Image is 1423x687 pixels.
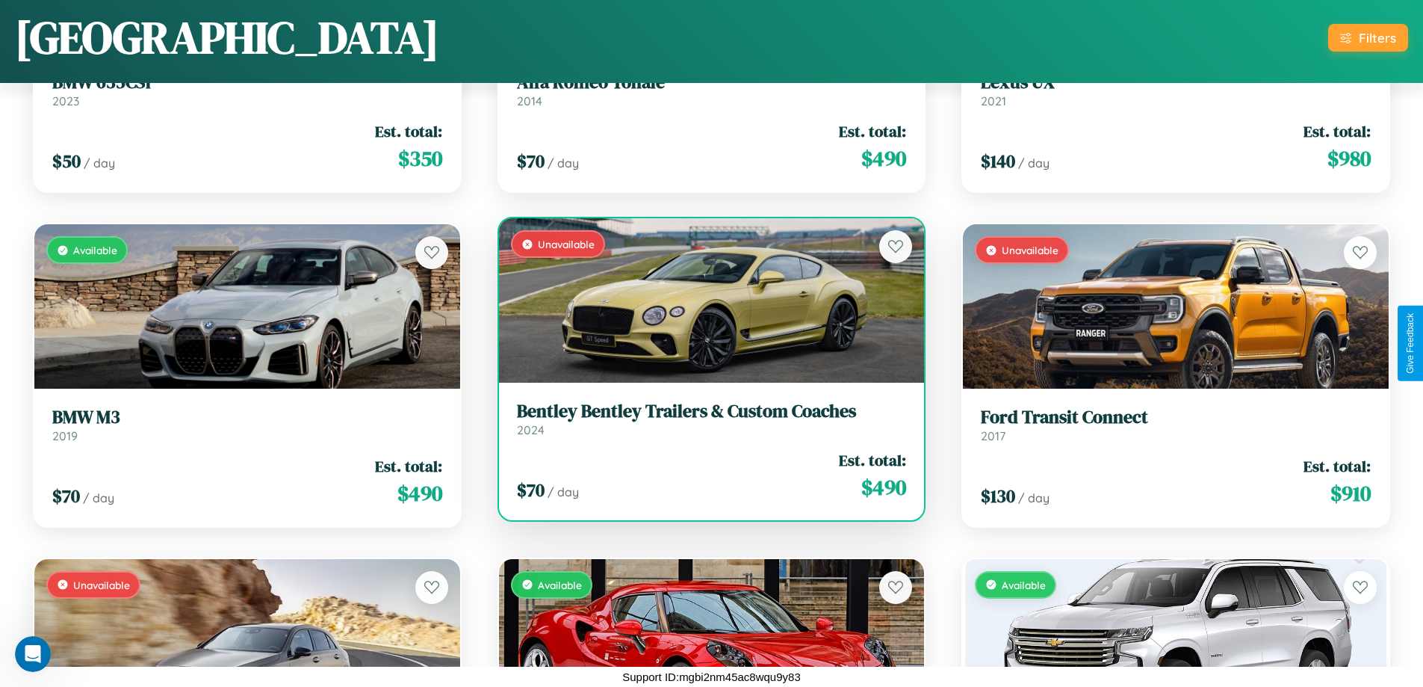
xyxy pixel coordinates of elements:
span: Available [73,244,117,256]
span: 2019 [52,428,78,443]
span: $ 490 [397,478,442,508]
span: 2014 [517,93,542,108]
span: $ 70 [517,478,545,502]
span: Unavailable [1002,244,1058,256]
span: Available [538,579,582,591]
p: Support ID: mgbi2nm45ac8wqu9y83 [622,667,800,687]
span: Est. total: [839,449,906,471]
span: Est. total: [839,120,906,142]
div: Filters [1359,30,1396,46]
a: BMW 635CSi2023 [52,72,442,108]
span: $ 350 [398,144,442,173]
span: $ 70 [52,484,80,508]
h3: Ford Transit Connect [981,407,1371,428]
span: / day [84,155,115,170]
h3: BMW 635CSi [52,72,442,93]
span: 2017 [981,428,1005,443]
span: $ 130 [981,484,1015,508]
a: Lexus UX2021 [981,72,1371,108]
span: $ 70 [517,149,545,173]
h3: Lexus UX [981,72,1371,93]
span: $ 50 [52,149,81,173]
h3: Alfa Romeo Tonale [517,72,907,93]
h1: [GEOGRAPHIC_DATA] [15,7,439,68]
span: / day [1018,490,1050,505]
span: / day [83,490,114,505]
span: $ 980 [1327,144,1371,173]
span: Unavailable [538,238,595,250]
div: Give Feedback [1405,313,1416,374]
span: Est. total: [1303,120,1371,142]
span: 2024 [517,422,545,437]
span: Est. total: [1303,455,1371,477]
a: Ford Transit Connect2017 [981,407,1371,443]
a: BMW M32019 [52,407,442,443]
h3: BMW M3 [52,407,442,428]
h3: Bentley Bentley Trailers & Custom Coaches [517,401,907,422]
span: / day [548,484,579,499]
span: $ 490 [861,144,906,173]
span: $ 910 [1330,478,1371,508]
span: / day [1018,155,1050,170]
span: / day [548,155,579,170]
a: Alfa Romeo Tonale2014 [517,72,907,108]
span: Unavailable [73,579,130,591]
a: Bentley Bentley Trailers & Custom Coaches2024 [517,401,907,437]
span: 2021 [981,93,1006,108]
button: Filters [1328,24,1408,52]
span: $ 490 [861,472,906,502]
iframe: Intercom live chat [15,636,51,672]
span: 2023 [52,93,79,108]
span: Est. total: [375,455,442,477]
span: Est. total: [375,120,442,142]
span: $ 140 [981,149,1015,173]
span: Available [1002,579,1046,591]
